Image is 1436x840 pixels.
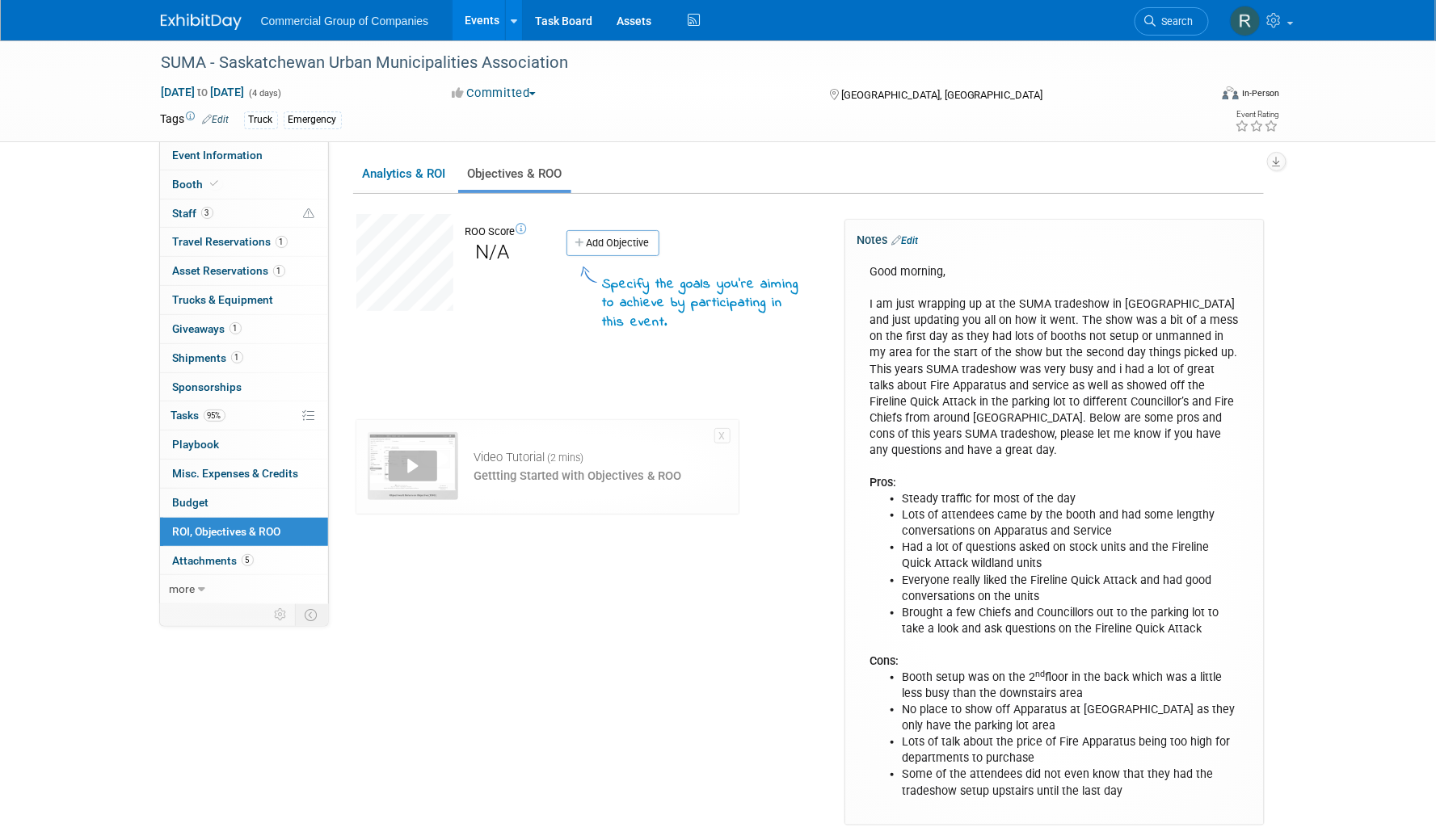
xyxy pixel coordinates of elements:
a: more [160,575,328,603]
a: Trucks & Equipment [160,286,328,314]
img: ExhibitDay [161,14,242,30]
a: Tasks95% [160,401,328,430]
div: Notes [857,232,1252,249]
div: Emergency [284,111,342,128]
div: SUMA - Saskatchewan Urban Municipalities Association [156,48,1185,78]
span: (2 mins) [548,451,584,465]
a: Analytics & ROI [353,158,455,190]
span: 1 [230,322,242,334]
div: Event Format [1114,84,1280,108]
b: Cons: [870,654,899,668]
span: 5 [242,554,254,566]
td: Tags [161,111,230,129]
li: Brought a few Chiefs and Councillors out to the parking lot to take a look and ask questions on t... [903,605,1240,637]
div: Event Rating [1235,111,1278,119]
span: Booth [173,178,222,191]
span: Attachments [173,554,254,567]
div: Gettting Started with Objectives & ROO [474,468,682,485]
span: Giveaways [173,322,242,335]
span: more [170,582,196,595]
li: Everyone really liked the Fireline Quick Attack and had good conversations on the units [903,573,1240,605]
a: Objectives & ROO [458,158,571,190]
span: Tasks [171,409,225,422]
a: Event Information [160,141,328,170]
i: Booth reservation complete [211,179,219,188]
span: ROI, Objectives & ROO [173,525,281,538]
span: (4 days) [248,88,282,99]
span: Asset Reservations [173,264,285,277]
div: Specify the goals you're aiming to achieve by participating in this event. [603,275,809,333]
div: Truck [244,111,278,128]
a: Search [1135,7,1209,36]
button: X [714,428,731,443]
a: Staff3 [160,199,328,228]
div: ROO Score [465,225,528,240]
span: Misc. Expenses & Credits [173,467,299,480]
a: Asset Reservations1 [160,257,328,285]
a: Attachments5 [160,547,328,575]
li: Steady traffic for most of the day [903,491,1240,507]
span: to [196,86,211,99]
b: Pros: [870,476,897,489]
img: Format-Inperson.png [1223,86,1239,99]
div: Video Tutorial [474,449,682,466]
a: Add Objective [566,230,659,256]
a: Sponsorships [160,373,328,401]
span: [GEOGRAPHIC_DATA], [GEOGRAPHIC_DATA] [841,89,1043,101]
span: 1 [273,265,285,277]
li: Lots of talk about the price of Fire Apparatus being too high for departments to purchase [903,734,1240,766]
li: Booth setup was on the 2 floor in the back which was a little less busy than the downstairs area [903,670,1240,702]
div: Good morning, I am just wrapping up at the SUMA tradeshow in [GEOGRAPHIC_DATA] and just updating ... [859,256,1250,808]
span: Trucks & Equipment [173,293,274,306]
button: Committed [446,85,542,102]
span: Search [1156,15,1194,27]
a: Travel Reservations1 [160,228,328,256]
span: 1 [276,236,288,248]
a: Shipments1 [160,344,328,372]
span: Budget [173,496,209,509]
a: Booth [160,170,328,199]
div: Play [389,451,437,481]
li: No place to show off Apparatus at [GEOGRAPHIC_DATA] as they only have the parking lot area [903,702,1240,734]
span: Playbook [173,438,220,451]
a: Playbook [160,430,328,459]
span: 3 [201,207,213,219]
span: Potential Scheduling Conflict -- at least one attendee is tagged in another overlapping event. [304,207,315,221]
span: Sponsorships [173,380,242,393]
a: Misc. Expenses & Credits [160,460,328,488]
img: Rod Leland [1230,6,1261,36]
li: Lots of attendees came by the booth and had some lengthy conversations on Apparatus and Service [903,507,1240,540]
li: Had a lot of questions asked on stock units and the Fireline Quick Attack wildland units [903,540,1240,572]
span: 1 [231,351,243,363]
li: Some of the attendees did not even know that they had the tradeshow setup upstairs until the last... [903,766,1240,799]
span: Shipments [173,351,243,364]
div: In-Person [1241,87,1279,99]
span: Travel Reservations [173,235,288,248]
a: Edit [892,235,919,246]
a: ROI, Objectives & ROO [160,518,328,546]
sup: nd [1036,669,1046,679]
span: Event Information [173,149,263,162]
a: Edit [203,114,230,125]
span: Staff [173,207,213,220]
div: N/A [467,240,517,265]
a: Giveaways1 [160,315,328,343]
a: Budget [160,489,328,517]
span: 95% [204,409,225,422]
td: Toggle Event Tabs [295,604,328,625]
span: Commercial Group of Companies [261,15,429,27]
td: Personalize Event Tab Strip [267,604,296,625]
span: [DATE] [DATE] [161,85,246,99]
